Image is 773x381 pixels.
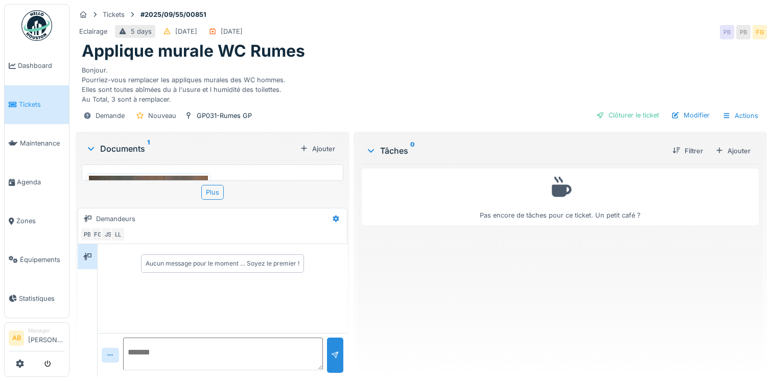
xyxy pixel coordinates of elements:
[5,85,69,124] a: Tickets
[5,124,69,163] a: Maintenance
[82,61,761,105] div: Bonjour. Pourriez-vous remplacer les appliques murales des WC hommes. Elles sont toutes abîmées d...
[18,61,65,70] span: Dashboard
[5,202,69,241] a: Zones
[20,138,65,148] span: Maintenance
[175,27,197,36] div: [DATE]
[80,227,95,242] div: PB
[592,108,663,122] div: Clôturer le ticket
[28,327,65,349] li: [PERSON_NAME]
[103,10,125,19] div: Tickets
[5,46,69,85] a: Dashboard
[668,144,707,158] div: Filtrer
[101,227,115,242] div: JS
[79,27,107,36] div: Eclairage
[410,145,415,157] sup: 0
[96,214,135,224] div: Demandeurs
[197,111,252,121] div: GP031-Rumes GP
[111,227,125,242] div: LL
[148,111,176,121] div: Nouveau
[5,163,69,202] a: Agenda
[131,27,152,36] div: 5 days
[82,41,305,61] h1: Applique murale WC Rumes
[221,27,243,36] div: [DATE]
[89,176,208,335] img: xs76emozl0yumgzuh0tf7cqlcpn3
[17,177,65,187] span: Agenda
[753,25,767,39] div: FG
[201,185,224,200] div: Plus
[9,330,24,346] li: AB
[20,255,65,265] span: Équipements
[667,108,714,122] div: Modifier
[368,173,752,221] div: Pas encore de tâches pour ce ticket. Un petit café ?
[146,259,299,268] div: Aucun message pour le moment … Soyez le premier !
[366,145,664,157] div: Tâches
[16,216,65,226] span: Zones
[9,327,65,351] a: AB Manager[PERSON_NAME]
[5,279,69,318] a: Statistiques
[19,100,65,109] span: Tickets
[296,142,339,156] div: Ajouter
[21,10,52,41] img: Badge_color-CXgf-gQk.svg
[720,25,734,39] div: PB
[136,10,210,19] strong: #2025/09/55/00851
[147,142,150,155] sup: 1
[718,108,763,123] div: Actions
[96,111,125,121] div: Demande
[90,227,105,242] div: FG
[86,142,296,155] div: Documents
[28,327,65,335] div: Manager
[5,240,69,279] a: Équipements
[711,144,755,158] div: Ajouter
[736,25,751,39] div: PB
[19,294,65,303] span: Statistiques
